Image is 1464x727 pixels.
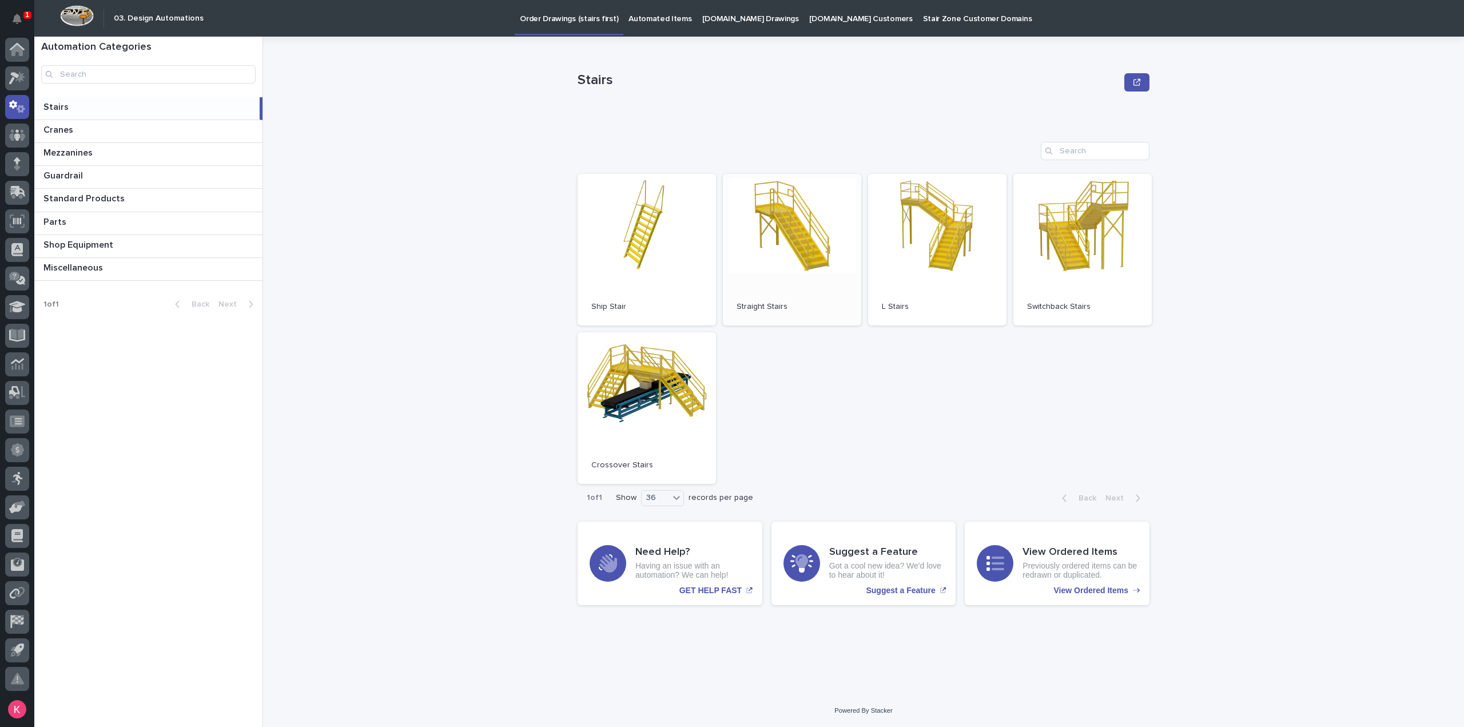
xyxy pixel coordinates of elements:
[737,302,848,312] p: Straight Stairs
[635,561,750,581] p: Having an issue with an automation? We can help!
[591,302,702,312] p: Ship Stair
[868,174,1006,325] a: L Stairs
[829,546,944,559] h3: Suggest a Feature
[43,260,105,273] p: Miscellaneous
[689,493,753,503] p: records per page
[34,291,68,319] p: 1 of 1
[635,546,750,559] h3: Need Help?
[1027,302,1138,312] p: Switchback Stairs
[34,189,262,212] a: Standard ProductsStandard Products
[25,11,29,19] p: 1
[43,191,127,204] p: Standard Products
[43,122,75,136] p: Cranes
[1101,493,1149,503] button: Next
[166,299,214,309] button: Back
[5,697,29,721] button: users-avatar
[578,332,716,484] a: Crossover Stairs
[578,174,716,325] a: Ship Stair
[882,302,993,312] p: L Stairs
[578,484,611,512] p: 1 of 1
[1053,493,1101,503] button: Back
[679,586,742,595] p: GET HELP FAST
[771,522,956,605] a: Suggest a Feature
[834,707,892,714] a: Powered By Stacker
[1013,174,1152,325] a: Switchback Stairs
[60,5,94,26] img: Workspace Logo
[965,522,1149,605] a: View Ordered Items
[185,300,209,308] span: Back
[14,14,29,32] div: Notifications1
[5,7,29,31] button: Notifications
[34,258,262,281] a: MiscellaneousMiscellaneous
[41,41,256,54] h1: Automation Categories
[866,586,935,595] p: Suggest a Feature
[43,168,85,181] p: Guardrail
[34,97,262,120] a: StairsStairs
[43,145,95,158] p: Mezzanines
[578,72,1120,89] p: Stairs
[41,65,256,84] input: Search
[1023,561,1137,581] p: Previously ordered items can be redrawn or duplicated.
[591,460,702,470] p: Crossover Stairs
[1072,494,1096,502] span: Back
[114,14,204,23] h2: 03. Design Automations
[1023,546,1137,559] h3: View Ordered Items
[723,174,861,325] a: Straight Stairs
[214,299,262,309] button: Next
[218,300,244,308] span: Next
[34,166,262,189] a: GuardrailGuardrail
[34,120,262,143] a: CranesCranes
[34,235,262,258] a: Shop EquipmentShop Equipment
[43,100,71,113] p: Stairs
[1054,586,1128,595] p: View Ordered Items
[616,493,636,503] p: Show
[578,522,762,605] a: GET HELP FAST
[34,143,262,166] a: MezzaninesMezzanines
[829,561,944,581] p: Got a cool new idea? We'd love to hear about it!
[1041,142,1149,160] input: Search
[34,212,262,235] a: PartsParts
[1105,494,1131,502] span: Next
[43,237,116,251] p: Shop Equipment
[43,214,69,228] p: Parts
[642,492,669,504] div: 36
